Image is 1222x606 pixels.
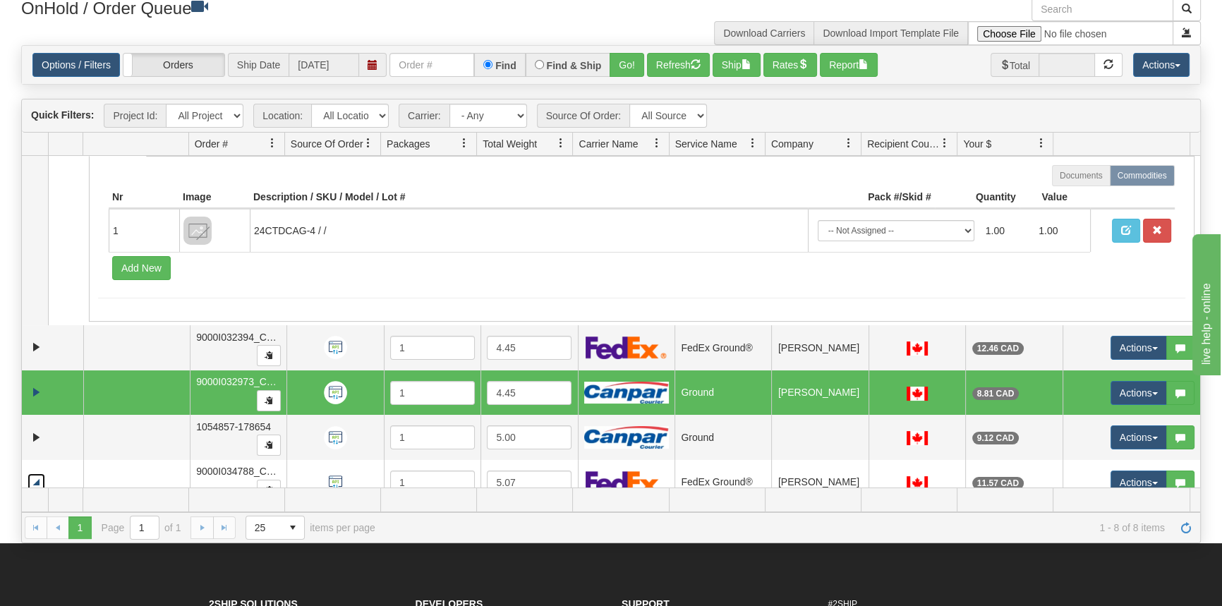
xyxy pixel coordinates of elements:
a: Refresh [1175,516,1197,539]
th: Image [179,186,250,209]
span: Carrier Name [579,137,638,151]
button: Rates [763,53,818,77]
button: Add New [112,256,171,280]
span: Service Name [675,137,737,151]
td: 24CTDCAG-4 / / [250,209,808,252]
span: Ship Date [228,53,289,77]
th: Value [1020,186,1090,209]
span: Location: [253,104,311,128]
a: Source Of Order filter column settings [356,131,380,155]
span: Company [771,137,813,151]
img: Canpar [584,426,669,449]
img: FedEx Express® [586,336,667,359]
span: Source Of Order: [537,104,630,128]
button: Actions [1111,471,1167,495]
span: Page 1 [68,516,91,539]
span: Page of 1 [102,516,181,540]
td: 1 [109,209,179,252]
a: Expand [28,429,45,447]
span: Source Of Order [291,137,363,151]
td: FedEx Ground® [674,325,771,370]
div: 9.12 CAD [972,432,1020,444]
input: Import [968,21,1173,45]
div: grid toolbar [22,99,1200,133]
span: select [282,516,304,539]
input: Page 1 [131,516,159,539]
a: Order # filter column settings [260,131,284,155]
span: 9000I032394_CATH [196,332,286,343]
a: Collapse [28,473,45,491]
a: Expand [28,339,45,356]
button: Actions [1111,425,1167,449]
button: Copy to clipboard [257,480,281,501]
span: 1054857-178654 [196,421,271,432]
div: 12.46 CAD [972,342,1024,355]
input: Order # [389,53,474,77]
span: Order # [195,137,228,151]
button: Ship [713,53,761,77]
img: API [324,471,347,494]
a: Packages filter column settings [452,131,476,155]
a: Company filter column settings [837,131,861,155]
span: 1 - 8 of 8 items [395,522,1165,533]
img: CA [907,341,928,356]
a: Your $ filter column settings [1029,131,1053,155]
th: Pack #/Skid # [808,186,935,209]
span: Carrier: [399,104,449,128]
a: Total Weight filter column settings [548,131,572,155]
img: API [324,381,347,404]
td: Ground [674,415,771,460]
button: Report [820,53,878,77]
span: 9000I034788_CATH [196,466,286,477]
a: Options / Filters [32,53,120,77]
img: CA [907,431,928,445]
span: Recipient Country [867,137,940,151]
span: items per page [246,516,375,540]
td: [PERSON_NAME] [771,325,868,370]
th: Description / SKU / Model / Lot # [250,186,808,209]
img: 8DAB37Fk3hKpn3AAAAAElFTkSuQmCC [183,217,212,245]
span: 25 [255,521,273,535]
button: Actions [1111,381,1167,405]
span: Your $ [963,137,991,151]
label: Commodities [1110,165,1175,186]
span: Packages [387,137,430,151]
div: 8.81 CAD [972,387,1020,400]
label: Quick Filters: [31,108,94,122]
button: Copy to clipboard [257,390,281,411]
img: API [324,336,347,359]
button: Actions [1133,53,1190,77]
span: 9000I032973_CATH [196,376,286,387]
a: Recipient Country filter column settings [933,131,957,155]
img: FedEx Express® [586,471,667,494]
label: Documents [1052,165,1111,186]
span: Project Id: [104,104,166,128]
a: Service Name filter column settings [741,131,765,155]
a: Carrier Name filter column settings [645,131,669,155]
label: Orders [123,54,224,76]
div: 11.57 CAD [972,477,1024,490]
span: Total [991,53,1039,77]
img: Canpar [584,382,669,404]
td: 1.00 [980,214,1034,247]
th: Nr [109,186,179,209]
a: Download Carriers [723,28,805,39]
button: Copy to clipboard [257,435,281,456]
span: Page sizes drop down [246,516,305,540]
img: CA [907,476,928,490]
img: CA [907,387,928,401]
label: Find & Ship [547,61,602,71]
td: FedEx Ground® [674,460,771,505]
td: [PERSON_NAME] [771,460,868,505]
span: Total Weight [483,137,537,151]
div: live help - online [11,8,131,25]
a: Download Import Template File [823,28,959,39]
button: Copy to clipboard [257,345,281,366]
button: Actions [1111,336,1167,360]
button: Refresh [647,53,710,77]
th: Quantity [935,186,1020,209]
td: [PERSON_NAME] [771,370,868,416]
button: Go! [610,53,644,77]
a: Expand [28,384,45,401]
td: 1.00 [1033,214,1087,247]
